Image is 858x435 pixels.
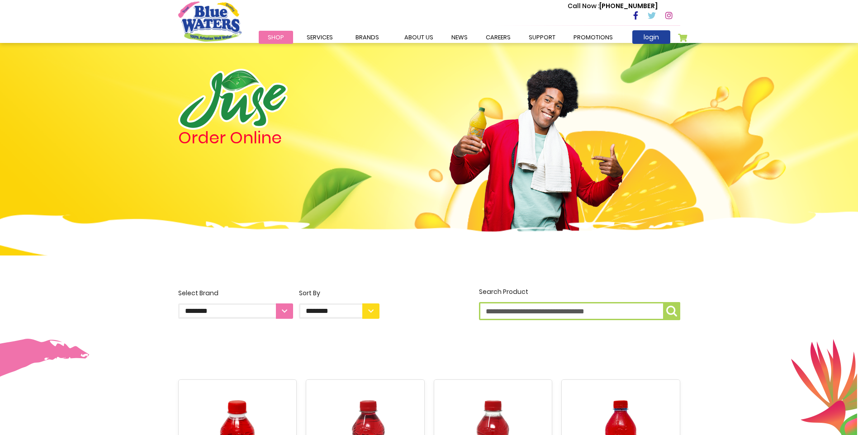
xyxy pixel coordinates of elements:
[178,69,288,130] img: logo
[568,1,599,10] span: Call Now :
[479,302,680,320] input: Search Product
[299,288,379,298] div: Sort By
[268,33,284,42] span: Shop
[307,33,333,42] span: Services
[448,52,625,246] img: man.png
[666,306,677,317] img: search-icon.png
[395,31,442,44] a: about us
[356,33,379,42] span: Brands
[178,303,293,319] select: Select Brand
[299,303,379,319] select: Sort By
[178,1,242,41] a: store logo
[442,31,477,44] a: News
[568,1,658,11] p: [PHONE_NUMBER]
[520,31,564,44] a: support
[564,31,622,44] a: Promotions
[178,288,293,319] label: Select Brand
[663,302,680,320] button: Search Product
[479,287,680,320] label: Search Product
[632,30,670,44] a: login
[178,130,379,146] h4: Order Online
[477,31,520,44] a: careers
